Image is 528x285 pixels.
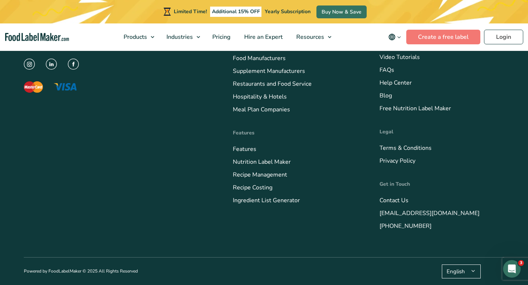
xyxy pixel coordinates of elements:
a: Terms & Conditions [379,144,432,152]
a: Pricing [206,23,236,51]
a: Create a free label [406,30,480,44]
a: Contact Us [379,196,408,204]
a: Blog [379,92,392,100]
a: Recipe Costing [233,184,272,192]
p: Powered by FoodLabelMaker © 2025 All Rights Reserved [24,268,138,275]
a: Recipe Management [233,171,287,179]
h4: Get in Touch [379,180,504,188]
a: Industries [160,23,204,51]
img: instagram icon [24,59,35,70]
span: Limited Time! [174,8,207,15]
a: Supplement Manufacturers [233,67,305,75]
a: Products [117,23,158,51]
a: Buy Now & Save [316,5,367,18]
a: [PHONE_NUMBER] [379,222,432,230]
a: Help Center [379,79,412,87]
a: Meal Plan Companies [233,106,290,114]
a: Nutrition Label Maker [233,158,291,166]
a: Restaurants and Food Service [233,80,312,88]
span: 3 [518,260,524,266]
a: Hire an Expert [238,23,288,51]
span: Yearly Subscription [265,8,311,15]
span: Hire an Expert [242,33,283,41]
span: Products [121,33,148,41]
a: Free Nutrition Label Maker [379,104,451,112]
a: Privacy Policy [379,157,415,165]
a: Video Tutorials [379,53,420,61]
span: Industries [164,33,194,41]
a: Login [484,30,523,44]
span: Additional 15% OFF [210,7,262,17]
span: Pricing [210,33,231,41]
img: The Visa logo with blue letters and a yellow flick above the [54,84,77,91]
h4: Legal [379,128,504,136]
a: Resources [290,23,335,51]
a: Hospitality & Hotels [233,93,287,101]
iframe: Intercom live chat [503,260,521,278]
h4: Features [233,129,357,137]
a: Food Manufacturers [233,54,286,62]
a: Ingredient List Generator [233,196,300,204]
span: Resources [294,33,325,41]
button: English [442,264,481,278]
a: Features [233,145,256,153]
img: The Mastercard logo displaying a red circle saying [24,81,43,93]
a: FAQs [379,66,394,74]
a: [EMAIL_ADDRESS][DOMAIN_NAME] [379,209,480,217]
